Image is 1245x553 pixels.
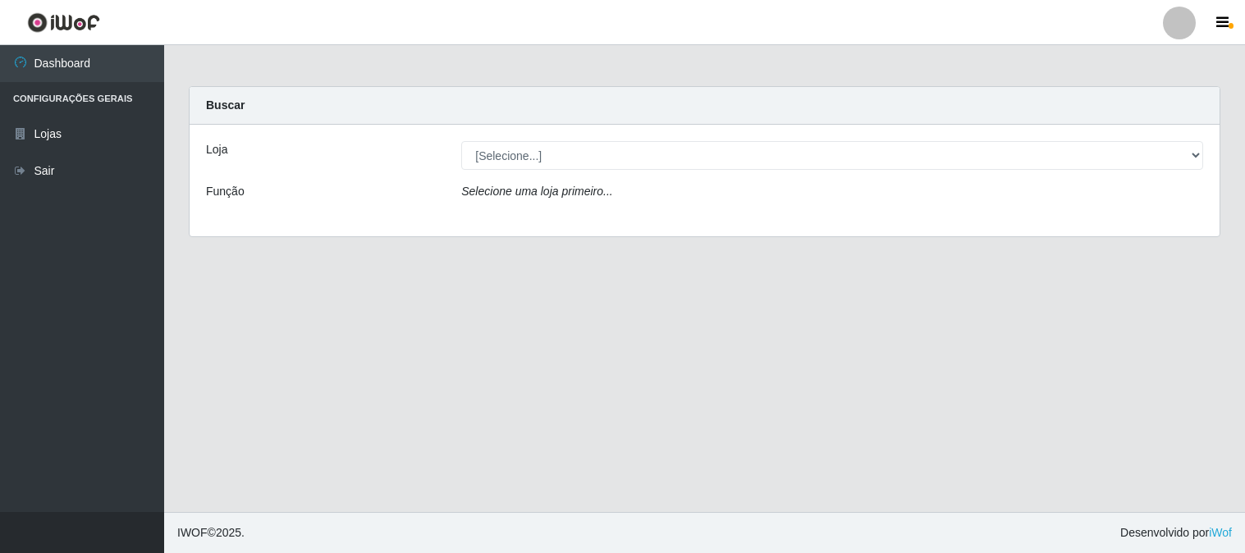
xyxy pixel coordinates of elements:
[27,12,100,33] img: CoreUI Logo
[206,98,245,112] strong: Buscar
[1209,526,1232,539] a: iWof
[206,183,245,200] label: Função
[461,185,612,198] i: Selecione uma loja primeiro...
[1120,524,1232,542] span: Desenvolvido por
[206,141,227,158] label: Loja
[177,524,245,542] span: © 2025 .
[177,526,208,539] span: IWOF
